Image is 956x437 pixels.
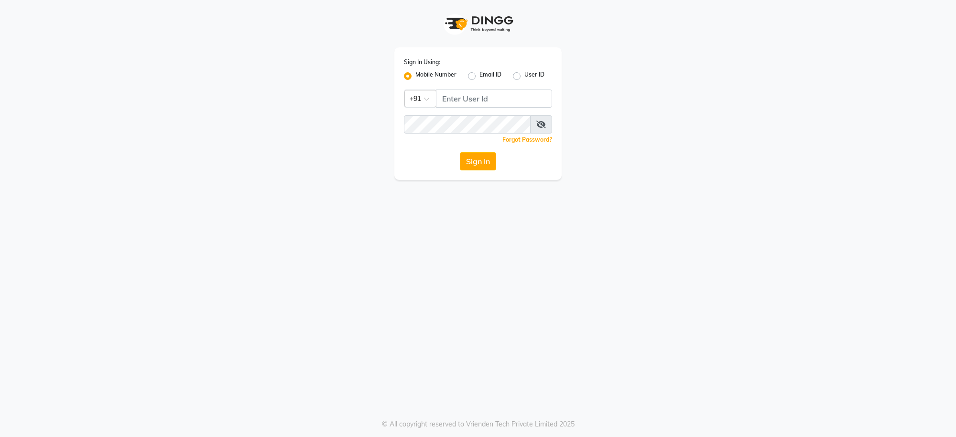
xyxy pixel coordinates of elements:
label: Sign In Using: [404,58,440,67]
label: Email ID [479,70,501,82]
button: Sign In [460,152,496,170]
input: Username [404,115,531,134]
label: Mobile Number [415,70,456,82]
img: logo1.svg [440,10,516,38]
input: Username [436,90,552,108]
a: Forgot Password? [502,136,552,143]
label: User ID [524,70,544,82]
